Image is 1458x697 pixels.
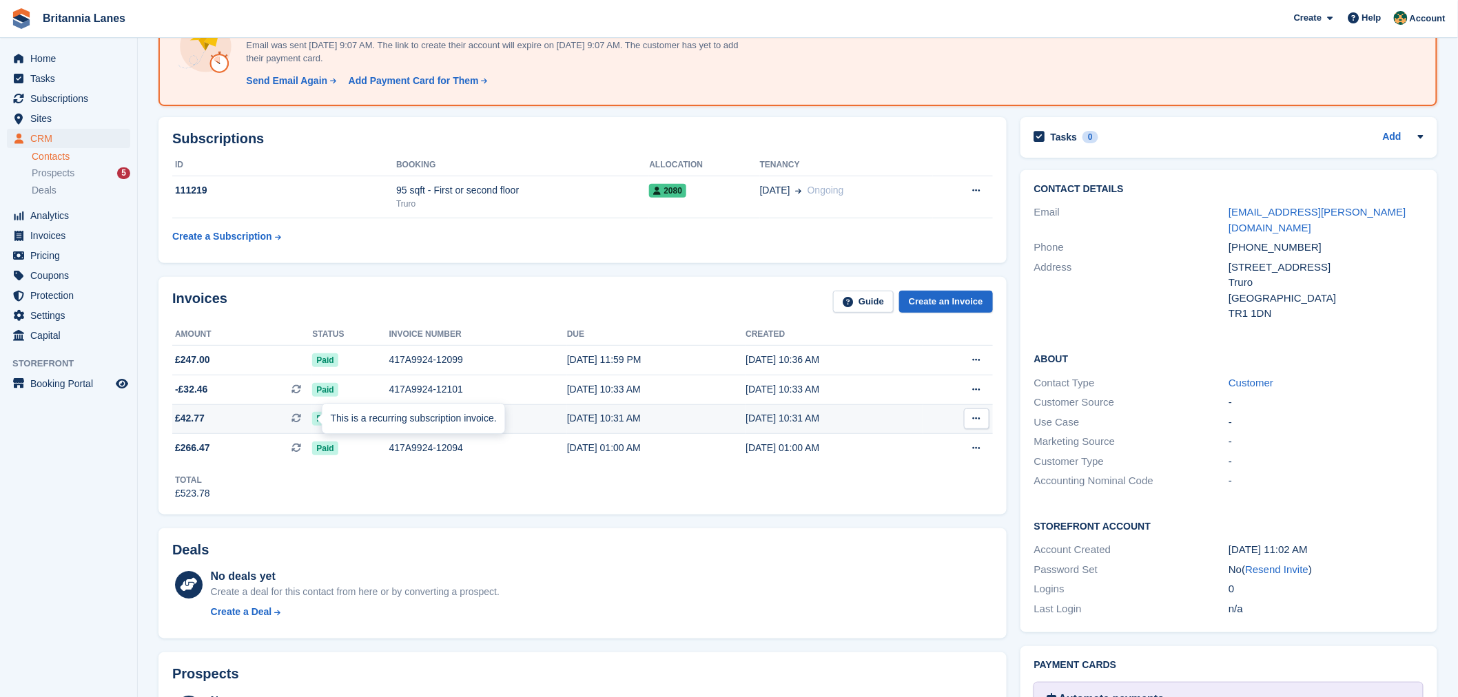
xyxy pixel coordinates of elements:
span: -£32.46 [175,382,207,397]
th: Due [567,324,746,346]
div: [STREET_ADDRESS] [1229,260,1424,275]
span: Paid [312,383,338,397]
a: Customer [1229,377,1273,388]
span: Storefront [12,357,137,371]
th: Invoice number [389,324,567,346]
span: Create [1294,11,1322,25]
div: [DATE] 10:36 AM [746,353,923,367]
div: Create a Deal [211,605,272,619]
a: Create a Subscription [172,224,281,249]
h2: Tasks [1051,131,1078,143]
div: - [1229,454,1424,470]
div: Account Created [1034,542,1229,558]
div: Email [1034,205,1229,236]
div: [GEOGRAPHIC_DATA] [1229,291,1424,306]
span: Paid [312,353,338,367]
a: Guide [833,291,894,313]
div: Create a deal for this contact from here or by converting a prospect. [211,585,500,599]
a: menu [7,109,130,128]
span: Settings [30,306,113,325]
div: Truro [396,198,649,210]
a: Add [1383,129,1401,145]
span: Pricing [30,246,113,265]
span: [DATE] [760,183,790,198]
div: Create a Subscription [172,229,272,244]
div: Total [175,474,210,486]
span: Capital [30,326,113,345]
th: Tenancy [760,154,934,176]
div: No deals yet [211,568,500,585]
span: Account [1410,12,1446,25]
div: [DATE] 11:59 PM [567,353,746,367]
div: 417A9924-12101 [389,382,567,397]
a: menu [7,306,130,325]
div: 5 [117,167,130,179]
div: Logins [1034,581,1229,597]
div: £523.78 [175,486,210,501]
span: Booking Portal [30,374,113,393]
span: 2080 [649,184,686,198]
h2: Subscriptions [172,131,993,147]
a: Preview store [114,375,130,392]
a: menu [7,206,130,225]
div: TR1 1DN [1229,306,1424,322]
span: Tasks [30,69,113,88]
a: Deals [32,183,130,198]
div: [DATE] 11:02 AM [1229,542,1424,558]
div: 111219 [172,183,396,198]
th: Amount [172,324,312,346]
div: Use Case [1034,415,1229,430]
div: 0 [1229,581,1424,597]
p: Email was sent [DATE] 9:07 AM. The link to create their account will expire on [DATE] 9:07 AM. Th... [240,39,757,65]
div: 0 [1082,131,1098,143]
span: Subscriptions [30,89,113,108]
div: Marketing Source [1034,434,1229,450]
span: Analytics [30,206,113,225]
span: CRM [30,129,113,148]
div: Address [1034,260,1229,322]
div: No [1229,562,1424,578]
div: Password Set [1034,562,1229,578]
th: Allocation [649,154,759,176]
div: [DATE] 10:33 AM [567,382,746,397]
a: menu [7,89,130,108]
span: Ongoing [808,185,844,196]
a: [EMAIL_ADDRESS][PERSON_NAME][DOMAIN_NAME] [1229,206,1406,233]
span: Invoices [30,226,113,245]
a: menu [7,266,130,285]
img: Nathan Kellow [1394,11,1408,25]
div: - [1229,395,1424,410]
a: Contacts [32,150,130,163]
h2: Storefront Account [1034,519,1424,532]
span: ( ) [1242,563,1313,575]
a: menu [7,226,130,245]
div: n/a [1229,601,1424,617]
a: Add Payment Card for Them [343,74,489,88]
a: menu [7,129,130,148]
span: £42.77 [175,411,205,426]
div: Last Login [1034,601,1229,617]
div: Contact Type [1034,375,1229,391]
div: [DATE] 01:00 AM [567,441,746,455]
div: Accounting Nominal Code [1034,473,1229,489]
h2: Payment cards [1034,660,1424,671]
div: Truro [1229,275,1424,291]
span: Coupons [30,266,113,285]
a: menu [7,246,130,265]
div: [DATE] 10:33 AM [746,382,923,397]
a: menu [7,49,130,68]
h2: Contact Details [1034,184,1424,195]
div: [PHONE_NUMBER] [1229,240,1424,256]
div: Add Payment Card for Them [349,74,479,88]
div: 95 sqft - First or second floor [396,183,649,198]
a: Prospects 5 [32,166,130,180]
span: Sites [30,109,113,128]
a: menu [7,326,130,345]
a: menu [7,286,130,305]
span: Protection [30,286,113,305]
a: menu [7,374,130,393]
div: - [1229,415,1424,430]
h2: About [1034,351,1424,365]
span: Prospects [32,167,74,180]
a: Resend Invite [1246,563,1309,575]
